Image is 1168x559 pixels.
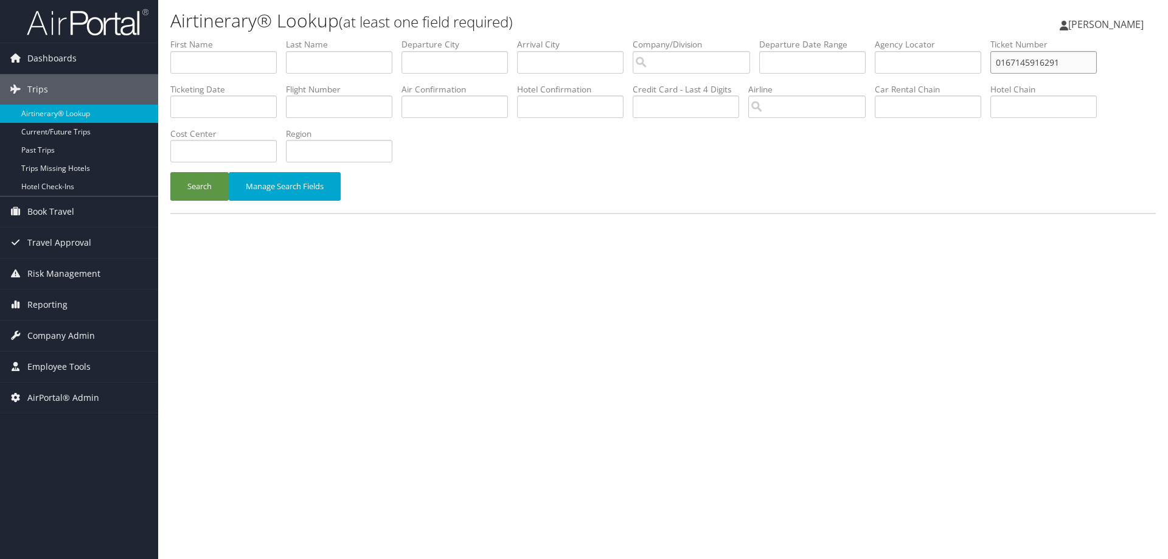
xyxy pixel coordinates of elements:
label: Airline [748,83,875,95]
span: Employee Tools [27,352,91,382]
label: Arrival City [517,38,633,50]
label: Flight Number [286,83,401,95]
button: Search [170,172,229,201]
label: Company/Division [633,38,759,50]
span: Trips [27,74,48,105]
label: Cost Center [170,128,286,140]
span: Reporting [27,290,68,320]
label: First Name [170,38,286,50]
span: Travel Approval [27,227,91,258]
label: Hotel Chain [990,83,1106,95]
label: Region [286,128,401,140]
h1: Airtinerary® Lookup [170,8,827,33]
label: Agency Locator [875,38,990,50]
label: Ticket Number [990,38,1106,50]
label: Ticketing Date [170,83,286,95]
img: airportal-logo.png [27,8,148,36]
label: Car Rental Chain [875,83,990,95]
span: Company Admin [27,321,95,351]
label: Credit Card - Last 4 Digits [633,83,748,95]
span: Dashboards [27,43,77,74]
label: Departure Date Range [759,38,875,50]
small: (at least one field required) [339,12,513,32]
label: Last Name [286,38,401,50]
label: Hotel Confirmation [517,83,633,95]
span: AirPortal® Admin [27,383,99,413]
span: Book Travel [27,196,74,227]
a: [PERSON_NAME] [1060,6,1156,43]
span: [PERSON_NAME] [1068,18,1144,31]
span: Risk Management [27,259,100,289]
button: Manage Search Fields [229,172,341,201]
label: Air Confirmation [401,83,517,95]
label: Departure City [401,38,517,50]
